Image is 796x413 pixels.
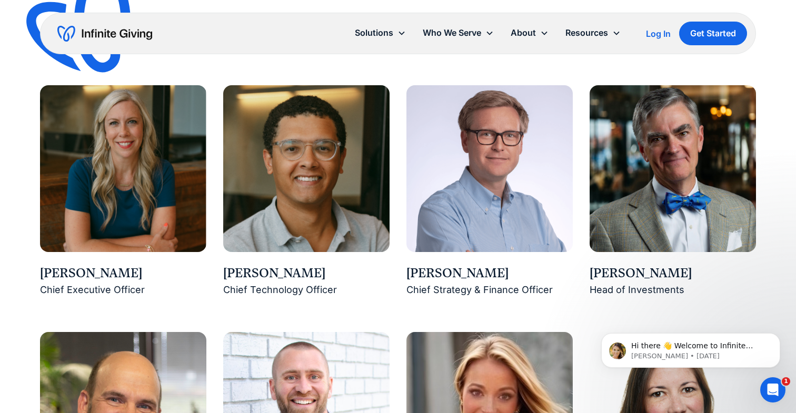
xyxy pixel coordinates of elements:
div: Log In [646,29,671,38]
div: Resources [557,22,629,44]
div: Who We Serve [414,22,502,44]
div: Who We Serve [423,26,481,40]
span: 1 [782,377,790,386]
iframe: Intercom notifications message [585,311,796,385]
div: Head of Investments [590,282,756,298]
a: Log In [646,27,671,40]
div: [PERSON_NAME] [40,265,206,283]
div: Resources [565,26,608,40]
div: Chief Technology Officer [223,282,390,298]
div: Solutions [346,22,414,44]
p: We believe in thoughtful financial stewardship, good relationships with our clients, transparency... [128,11,668,43]
div: Solutions [355,26,393,40]
div: About [511,26,536,40]
a: home [57,25,152,42]
a: Get Started [679,22,747,45]
iframe: Intercom live chat [760,377,785,402]
div: [PERSON_NAME] [406,265,573,283]
div: Chief Executive Officer [40,282,206,298]
div: [PERSON_NAME] [590,265,756,283]
div: About [502,22,557,44]
div: Chief Strategy & Finance Officer [406,282,573,298]
div: [PERSON_NAME] [223,265,390,283]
